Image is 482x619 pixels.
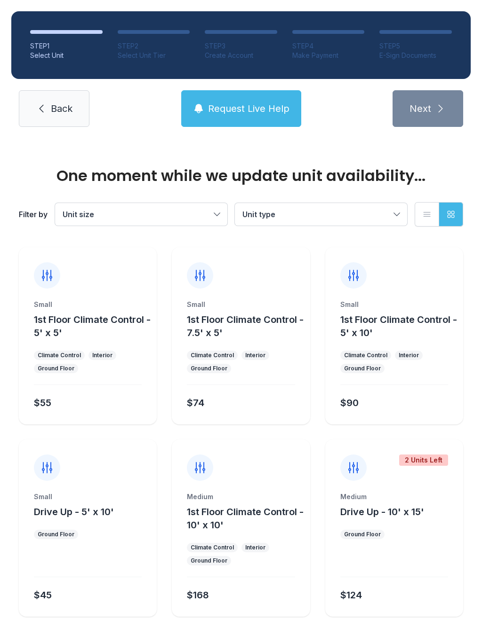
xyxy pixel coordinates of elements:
[34,314,151,338] span: 1st Floor Climate Control - 5' x 5'
[187,588,209,602] div: $168
[379,41,452,51] div: STEP 5
[235,203,407,226] button: Unit type
[187,313,306,339] button: 1st Floor Climate Control - 7.5' x 5'
[34,506,114,517] span: Drive Up - 5' x 10'
[344,352,387,359] div: Climate Control
[242,210,275,219] span: Unit type
[34,588,52,602] div: $45
[51,102,72,115] span: Back
[340,300,448,309] div: Small
[34,313,153,339] button: 1st Floor Climate Control - 5' x 5'
[19,168,463,183] div: One moment while we update unit availability...
[19,209,48,220] div: Filter by
[344,531,381,538] div: Ground Floor
[379,51,452,60] div: E-Sign Documents
[340,492,448,501] div: Medium
[92,352,112,359] div: Interior
[187,492,295,501] div: Medium
[187,396,204,409] div: $74
[292,41,365,51] div: STEP 4
[245,352,265,359] div: Interior
[187,300,295,309] div: Small
[34,396,51,409] div: $55
[187,506,304,531] span: 1st Floor Climate Control - 10' x 10'
[30,41,103,51] div: STEP 1
[410,102,431,115] span: Next
[34,300,142,309] div: Small
[340,314,457,338] span: 1st Floor Climate Control - 5' x 10'
[118,41,190,51] div: STEP 2
[205,51,277,60] div: Create Account
[187,314,304,338] span: 1st Floor Climate Control - 7.5' x 5'
[38,352,81,359] div: Climate Control
[187,505,306,532] button: 1st Floor Climate Control - 10' x 10'
[399,352,419,359] div: Interior
[292,51,365,60] div: Make Payment
[340,506,424,517] span: Drive Up - 10' x 15'
[340,505,424,518] button: Drive Up - 10' x 15'
[30,51,103,60] div: Select Unit
[34,505,114,518] button: Drive Up - 5' x 10'
[191,544,234,551] div: Climate Control
[340,313,459,339] button: 1st Floor Climate Control - 5' x 10'
[191,352,234,359] div: Climate Control
[63,210,94,219] span: Unit size
[245,544,265,551] div: Interior
[191,557,227,564] div: Ground Floor
[55,203,227,226] button: Unit size
[34,492,142,501] div: Small
[38,531,74,538] div: Ground Floor
[191,365,227,372] div: Ground Floor
[118,51,190,60] div: Select Unit Tier
[340,588,362,602] div: $124
[399,454,448,466] div: 2 Units Left
[205,41,277,51] div: STEP 3
[340,396,359,409] div: $90
[38,365,74,372] div: Ground Floor
[208,102,289,115] span: Request Live Help
[344,365,381,372] div: Ground Floor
